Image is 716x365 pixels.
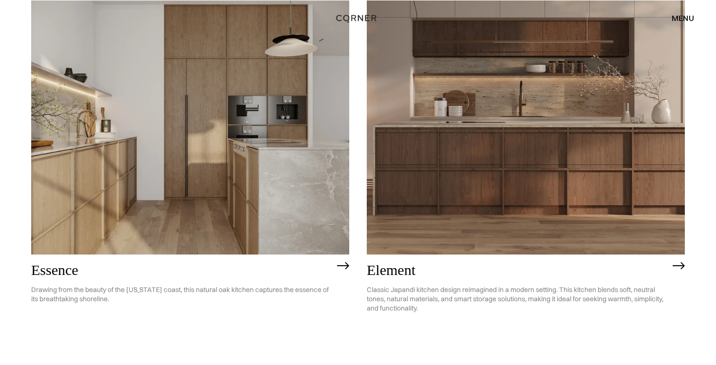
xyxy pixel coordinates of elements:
div: menu [672,14,694,22]
p: Drawing from the beauty of the [US_STATE] coast, this natural oak kitchen captures the essence of... [31,278,332,311]
h2: Essence [31,262,332,278]
h2: Element [367,262,668,278]
a: home [331,12,386,24]
div: menu [662,10,694,26]
p: Classic Japandi kitchen design reimagined in a modern setting. This kitchen blends soft, neutral ... [367,278,668,320]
